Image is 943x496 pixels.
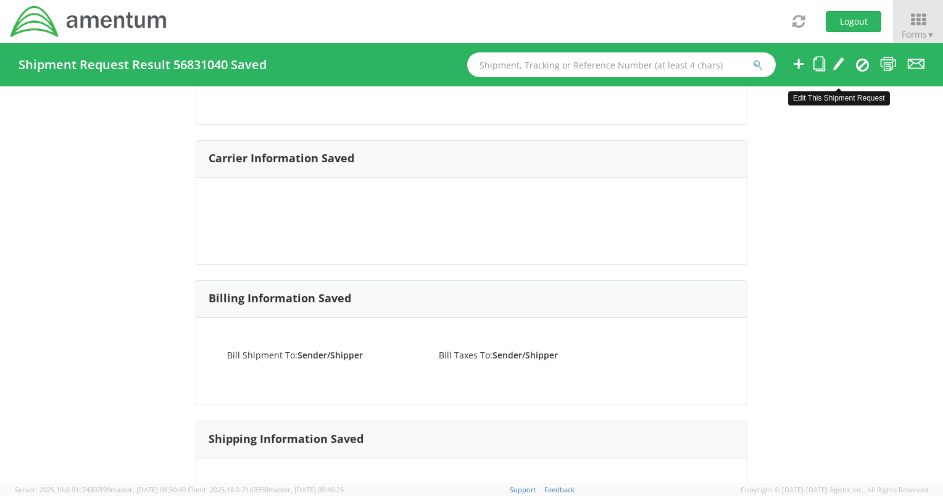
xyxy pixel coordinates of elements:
img: dyn-intl-logo-049831509241104b2a82.png [9,4,168,39]
span: Forms [902,28,934,40]
span: ▼ [927,30,934,40]
h4: Shipment Request Result 56831040 Saved [19,58,267,72]
div: Edit This Shipment Request [788,91,890,105]
strong: Sender/Shipper [297,349,363,361]
span: master, [DATE] 09:46:25 [268,485,344,494]
li: Bill Shipment To: [218,349,430,362]
h3: Billing Information Saved [209,292,351,305]
a: Feedback [544,485,575,494]
h3: Carrier Information Saved [209,152,354,165]
span: Copyright © [DATE]-[DATE] Agistix Inc., All Rights Reserved [741,485,928,495]
a: Support [510,485,536,494]
h3: Shipping Information Saved [209,433,363,445]
span: Server: 2025.19.0-91c74307f99 [15,485,186,494]
span: Client: 2025.18.0-71d3358 [188,485,344,494]
li: Bill Taxes To: [430,349,641,362]
span: master, [DATE] 09:50:40 [110,485,186,494]
input: Shipment, Tracking or Reference Number (at least 4 chars) [467,52,776,77]
button: Logout [826,11,881,32]
strong: Sender/Shipper [492,349,558,361]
